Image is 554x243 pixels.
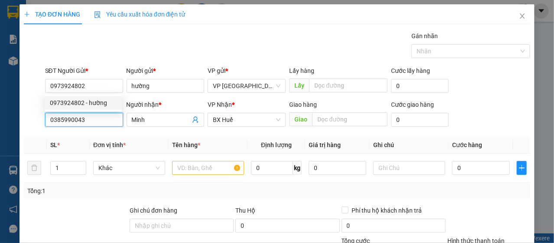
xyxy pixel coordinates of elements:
span: Yêu cầu xuất hóa đơn điện tử [94,11,186,18]
input: Dọc đường [312,112,388,126]
span: BX Huế [213,113,280,126]
span: Lấy hàng [289,67,314,74]
button: plus [517,161,527,175]
span: Cước hàng [452,141,482,148]
span: user-add [192,116,199,123]
input: Cước giao hàng [391,113,449,127]
input: Dọc đường [309,79,388,92]
label: Cước giao hàng [391,101,434,108]
span: VP Nhận [208,101,232,108]
div: SĐT Người Gửi [45,66,123,76]
label: Cước lấy hàng [391,67,430,74]
div: 0973924802 - hường [45,96,122,110]
th: Ghi chú [370,137,449,154]
label: Gán nhãn [411,33,438,39]
span: Đơn vị tính [93,141,126,148]
span: SL [50,141,57,148]
img: icon [94,11,101,18]
span: plus [517,164,526,171]
div: 0973924802 - hường [50,98,117,108]
span: plus [24,11,30,17]
span: kg [293,161,302,175]
button: Close [510,4,534,29]
input: Ghi chú đơn hàng [130,219,234,233]
div: Người nhận [127,100,205,109]
li: VP BX Tuy Hoà [60,47,115,56]
input: VD: Bàn, Ghế [172,161,244,175]
input: Ghi Chú [373,161,445,175]
label: Ghi chú đơn hàng [130,207,177,214]
li: Cúc Tùng Limousine [4,4,126,37]
span: Khác [98,161,160,174]
div: Người gửi [127,66,205,76]
span: Tên hàng [172,141,200,148]
input: Cước lấy hàng [391,79,449,93]
div: Tổng: 1 [27,186,215,196]
span: Định lượng [261,141,292,148]
span: Lấy [289,79,309,92]
span: Giá trị hàng [309,141,341,148]
span: Thu Hộ [235,207,255,214]
span: TẠO ĐƠN HÀNG [24,11,80,18]
span: Giao [289,112,312,126]
span: environment [60,58,66,64]
span: VP Nha Trang xe Limousine [213,79,280,92]
button: delete [27,161,41,175]
li: VP VP [GEOGRAPHIC_DATA] xe Limousine [4,47,60,76]
span: Phí thu hộ khách nhận trả [349,206,426,215]
input: 0 [309,161,366,175]
span: Giao hàng [289,101,317,108]
span: close [519,13,526,20]
div: VP gửi [208,66,286,76]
